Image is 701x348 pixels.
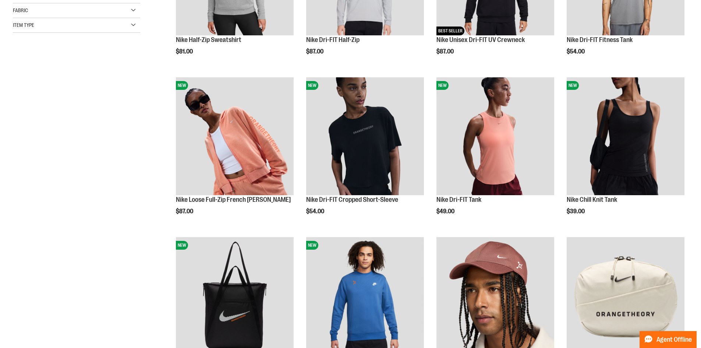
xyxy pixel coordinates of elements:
img: Nike Dri-FIT Tank [436,77,554,195]
button: Agent Offline [640,331,697,348]
span: Fabric [13,7,28,13]
a: Nike Dri-FIT Cropped Short-Sleeve [306,196,398,203]
div: product [433,74,558,233]
span: $81.00 [176,48,194,55]
span: NEW [306,81,318,90]
span: $87.00 [306,48,325,55]
span: $49.00 [436,208,456,215]
a: Nike Unisex Dri-FIT UV Crewneck [436,36,525,43]
a: Nike Chill Knit Tank [567,196,617,203]
div: product [302,74,428,233]
span: NEW [176,241,188,250]
a: Nike Dri-FIT TankNEW [436,77,554,196]
img: Nike Dri-FIT Cropped Short-Sleeve [306,77,424,195]
span: NEW [567,81,579,90]
div: product [172,74,297,233]
a: Nike Dri-FIT Tank [436,196,481,203]
span: $87.00 [176,208,194,215]
a: Nike Loose Full-Zip French [PERSON_NAME] [176,196,291,203]
a: Nike Chill Knit TankNEW [567,77,684,196]
div: product [563,74,688,233]
span: NEW [306,241,318,250]
span: Item Type [13,22,34,28]
img: Nike Loose Full-Zip French Terry Hoodie [176,77,294,195]
a: Nike Dri-FIT Cropped Short-SleeveNEW [306,77,424,196]
span: $39.00 [567,208,586,215]
span: $87.00 [436,48,455,55]
span: NEW [436,81,449,90]
a: Nike Half-Zip Sweatshirt [176,36,241,43]
a: Nike Dri-FIT Half-Zip [306,36,360,43]
span: BEST SELLER [436,27,464,35]
a: Nike Loose Full-Zip French Terry HoodieNEW [176,77,294,196]
img: Nike Chill Knit Tank [567,77,684,195]
a: Nike Dri-FIT Fitness Tank [567,36,633,43]
span: NEW [176,81,188,90]
span: Agent Offline [656,336,692,343]
span: $54.00 [306,208,325,215]
span: $54.00 [567,48,586,55]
